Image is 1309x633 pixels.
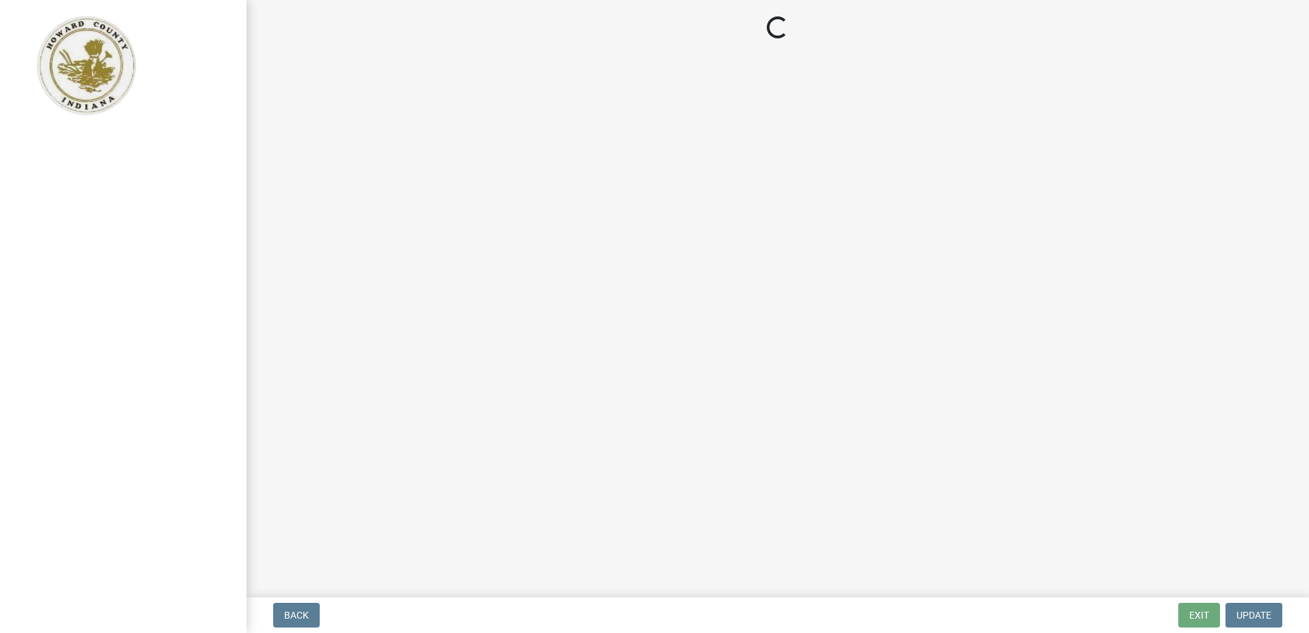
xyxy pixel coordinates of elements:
[284,610,309,621] span: Back
[1178,603,1220,628] button: Exit
[27,14,144,117] img: Howard County, Indiana
[273,603,320,628] button: Back
[1225,603,1282,628] button: Update
[1236,610,1271,621] span: Update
